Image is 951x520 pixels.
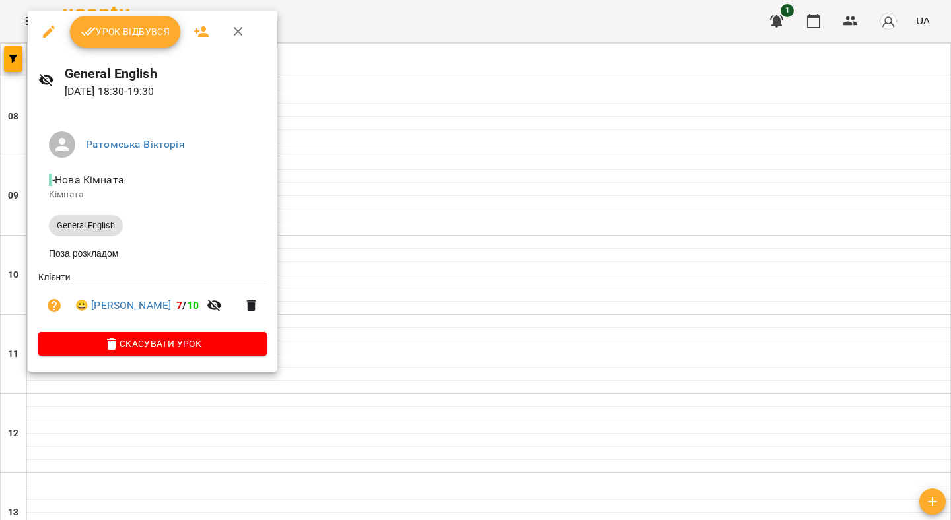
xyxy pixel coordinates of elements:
li: Поза розкладом [38,242,267,265]
span: Скасувати Урок [49,336,256,352]
span: General English [49,220,123,232]
span: 7 [176,299,182,311]
a: Ратомська Вікторія [86,138,185,150]
h6: General English [65,63,267,84]
button: Урок відбувся [70,16,181,48]
ul: Клієнти [38,271,267,332]
span: 10 [187,299,199,311]
span: - Нова Кімната [49,174,127,186]
button: Візит ще не сплачено. Додати оплату? [38,290,70,321]
button: Скасувати Урок [38,332,267,356]
p: [DATE] 18:30 - 19:30 [65,84,267,100]
b: / [176,299,199,311]
p: Кімната [49,188,256,201]
span: Урок відбувся [81,24,170,40]
a: 😀 [PERSON_NAME] [75,298,171,313]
